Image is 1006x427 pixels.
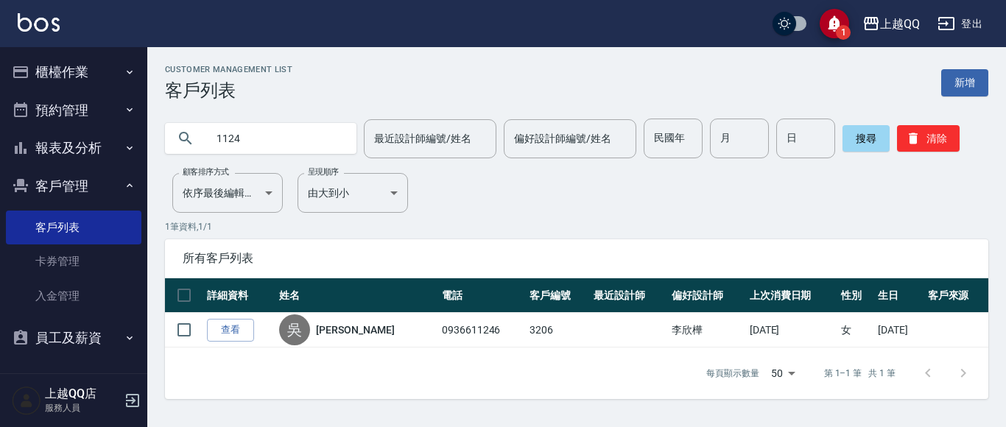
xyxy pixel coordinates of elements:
[590,278,668,313] th: 最近設計師
[6,167,141,205] button: 客戶管理
[897,125,960,152] button: 清除
[172,173,283,213] div: 依序最後編輯時間
[874,313,924,347] td: [DATE]
[438,278,526,313] th: 電話
[316,322,394,337] a: [PERSON_NAME]
[880,15,920,33] div: 上越QQ
[6,211,141,244] a: 客戶列表
[308,166,339,177] label: 呈現順序
[45,401,120,414] p: 服務人員
[941,69,988,96] a: 新增
[824,367,896,380] p: 第 1–1 筆 共 1 筆
[6,53,141,91] button: 櫃檯作業
[165,65,292,74] h2: Customer Management List
[668,278,746,313] th: 偏好設計師
[45,387,120,401] h5: 上越QQ店
[837,313,874,347] td: 女
[6,244,141,278] a: 卡券管理
[12,386,41,415] img: Person
[526,278,590,313] th: 客戶編號
[820,9,849,38] button: save
[18,13,60,32] img: Logo
[706,367,759,380] p: 每頁顯示數量
[874,278,924,313] th: 生日
[203,278,275,313] th: 詳細資料
[6,129,141,167] button: 報表及分析
[668,313,746,347] td: 李欣樺
[765,353,801,393] div: 50
[746,313,837,347] td: [DATE]
[165,220,988,233] p: 1 筆資料, 1 / 1
[206,119,345,158] input: 搜尋關鍵字
[932,10,988,38] button: 登出
[6,319,141,357] button: 員工及薪資
[856,9,926,39] button: 上越QQ
[837,278,874,313] th: 性別
[165,80,292,101] h3: 客戶列表
[183,251,971,266] span: 所有客戶列表
[924,278,988,313] th: 客戶來源
[207,319,254,342] a: 查看
[843,125,890,152] button: 搜尋
[275,278,438,313] th: 姓名
[183,166,229,177] label: 顧客排序方式
[526,313,590,347] td: 3206
[836,25,851,40] span: 1
[298,173,408,213] div: 由大到小
[6,279,141,313] a: 入金管理
[6,91,141,130] button: 預約管理
[746,278,837,313] th: 上次消費日期
[438,313,526,347] td: 0936611246
[279,314,310,345] div: 吳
